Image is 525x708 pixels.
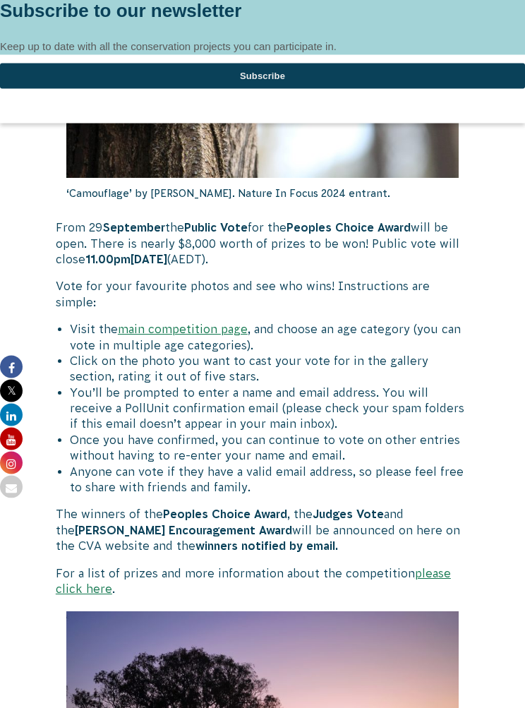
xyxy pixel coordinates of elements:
[70,354,469,385] li: Click on the photo you want to cast your vote for in the gallery section, rating it out of five s...
[195,540,338,553] strong: winners notified by email.
[16,288,509,313] input: Subscribe
[286,222,411,234] strong: Peoples Choice Award
[66,179,459,210] p: ‘Camouflage’ by [PERSON_NAME]. Nature In Focus 2024 entrant.
[313,508,384,521] strong: Judges Vote
[16,229,509,246] label: Email
[56,279,469,311] p: Vote for your favourite photos and see who wins! Instructions are simple:
[16,199,509,215] p: Keep up to date with all the conservation projects you can participate in.
[85,253,167,266] strong: 11.00pm[DATE]
[70,433,469,464] li: Once you have confirmed, you can continue to vote on other entries without having to re-enter you...
[70,322,469,354] li: Visit the , and choose an age category (you can vote in multiple age categories).
[70,464,469,496] li: Anyone can vote if they have a valid email address, so please feel free to share with friends and...
[163,508,287,521] strong: Peoples Choice Award
[56,507,469,554] p: The winners of the , the and the will be announced on here on the CVA website and the
[75,524,292,537] strong: [PERSON_NAME] Encouragement Award
[56,220,469,268] p: From 29 the for the will be open. There is nearly $8,000 worth of prizes to be won! Public vote w...
[70,385,469,433] li: You’ll be prompted to enter a name and email address. You will receive a PollUnit confirmation em...
[171,253,202,266] span: AEDT
[118,323,248,336] a: main competition page
[56,566,469,598] p: For a list of prizes and more information about the competition .
[16,164,313,189] span: Subscribe to our newsletter
[103,222,165,234] strong: September
[184,222,248,234] strong: Public Vote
